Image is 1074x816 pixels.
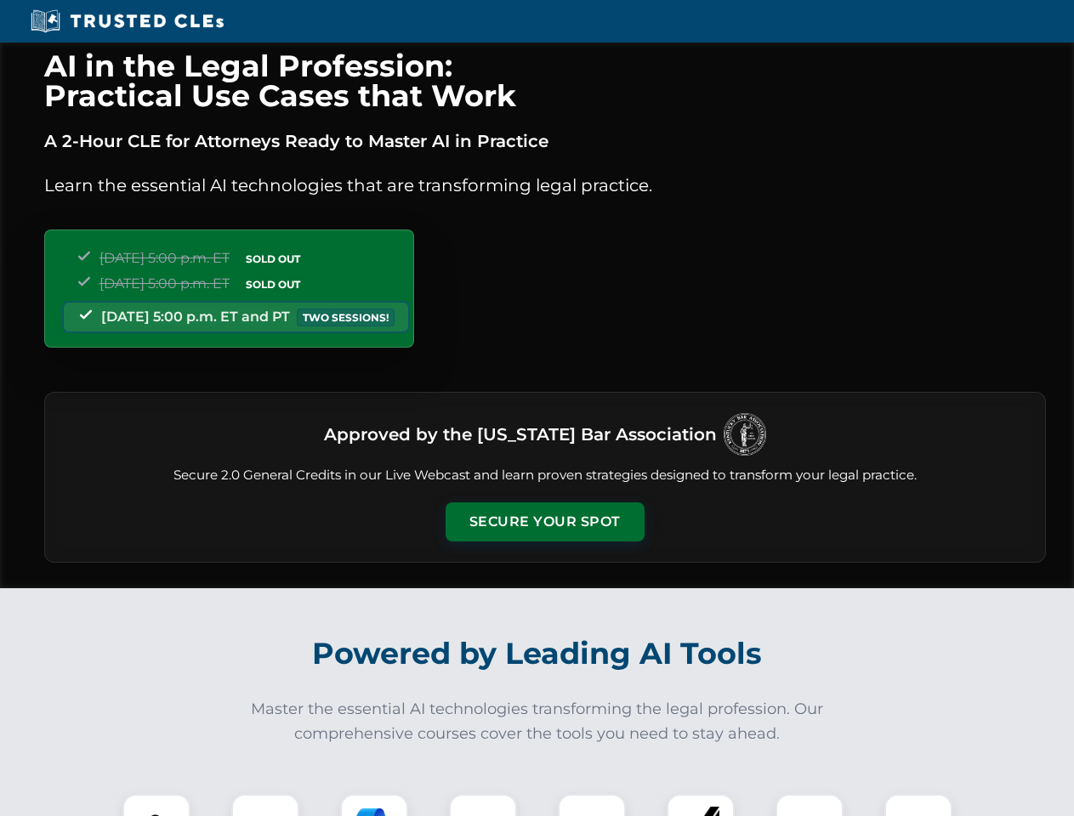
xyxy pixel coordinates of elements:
[99,250,230,266] span: [DATE] 5:00 p.m. ET
[65,466,1025,485] p: Secure 2.0 General Credits in our Live Webcast and learn proven strategies designed to transform ...
[44,172,1046,199] p: Learn the essential AI technologies that are transforming legal practice.
[240,250,306,268] span: SOLD OUT
[240,275,306,293] span: SOLD OUT
[446,502,645,541] button: Secure Your Spot
[324,419,717,450] h3: Approved by the [US_STATE] Bar Association
[66,624,1009,683] h2: Powered by Leading AI Tools
[26,8,229,34] img: Trusted CLEs
[44,51,1046,110] h1: AI in the Legal Profession: Practical Use Cases that Work
[240,697,835,746] p: Master the essential AI technologies transforming the legal profession. Our comprehensive courses...
[99,275,230,292] span: [DATE] 5:00 p.m. ET
[44,127,1046,155] p: A 2-Hour CLE for Attorneys Ready to Master AI in Practice
[724,413,766,456] img: Logo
